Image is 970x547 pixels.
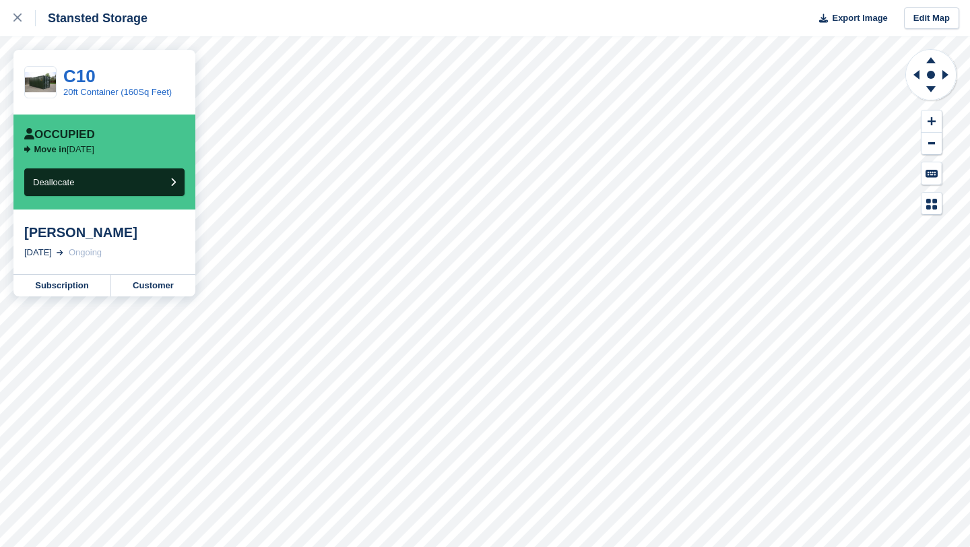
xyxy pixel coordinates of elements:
button: Deallocate [24,168,185,196]
div: [DATE] [24,246,52,259]
button: Zoom In [922,110,942,133]
div: [PERSON_NAME] [24,224,185,240]
a: Edit Map [904,7,959,30]
a: Customer [111,275,195,296]
a: C10 [63,66,96,86]
button: Export Image [811,7,888,30]
img: arrow-right-light-icn-cde0832a797a2874e46488d9cf13f60e5c3a73dbe684e267c42b8395dfbc2abf.svg [57,250,63,255]
span: Deallocate [33,177,74,187]
button: Map Legend [922,193,942,215]
div: Ongoing [69,246,102,259]
span: Move in [34,144,67,154]
a: 20ft Container (160Sq Feet) [63,87,172,97]
button: Keyboard Shortcuts [922,162,942,185]
img: arrow-right-icn-b7405d978ebc5dd23a37342a16e90eae327d2fa7eb118925c1a0851fb5534208.svg [24,146,31,153]
div: Stansted Storage [36,10,148,26]
button: Zoom Out [922,133,942,155]
a: Subscription [13,275,111,296]
div: Occupied [24,128,95,141]
img: 20ft_x_8ft_One_trip_standard_shipping_container_dark_green_(5).jpg [25,72,56,93]
p: [DATE] [34,144,94,155]
span: Export Image [832,11,887,25]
